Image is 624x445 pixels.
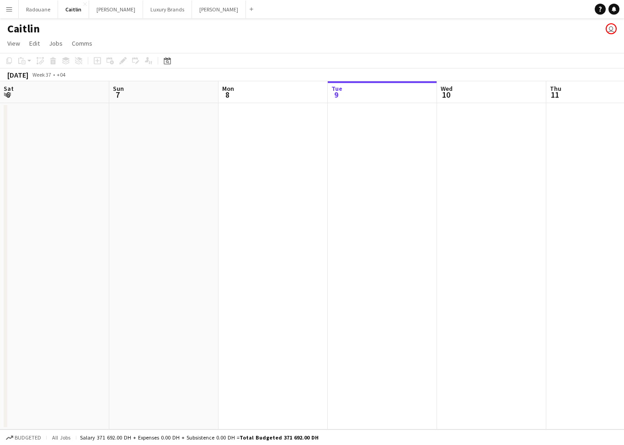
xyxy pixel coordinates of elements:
span: Sat [4,84,14,93]
div: [DATE] [7,70,28,79]
span: Sun [113,84,124,93]
button: Radouane [19,0,58,18]
button: [PERSON_NAME] [192,0,246,18]
span: 11 [549,89,561,100]
a: Jobs [45,37,66,49]
span: Edit [29,39,40,47]
span: 9 [330,89,342,100]
app-user-avatar: Radouane Bouakaz [606,23,617,34]
a: Edit [26,37,43,49]
button: [PERSON_NAME] [89,0,143,18]
span: Budgeted [15,435,41,441]
span: Mon [222,84,234,93]
span: Tue [331,84,342,93]
button: Luxury Brands [143,0,192,18]
div: +04 [57,71,65,78]
span: Total Budgeted 371 692.00 DH [240,434,319,441]
span: Week 37 [30,71,53,78]
button: Caitlin [58,0,89,18]
span: Wed [441,84,453,93]
span: 7 [112,89,124,100]
div: Salary 371 692.00 DH + Expenses 0.00 DH + Subsistence 0.00 DH = [80,434,319,441]
span: View [7,39,20,47]
span: Comms [72,39,92,47]
a: Comms [68,37,96,49]
span: Thu [550,84,561,93]
span: 6 [2,89,14,100]
span: All jobs [50,434,72,441]
span: 8 [221,89,234,100]
button: Budgeted [5,433,43,443]
span: Jobs [49,39,63,47]
span: 10 [439,89,453,100]
a: View [4,37,24,49]
h1: Caitlin [7,22,40,36]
